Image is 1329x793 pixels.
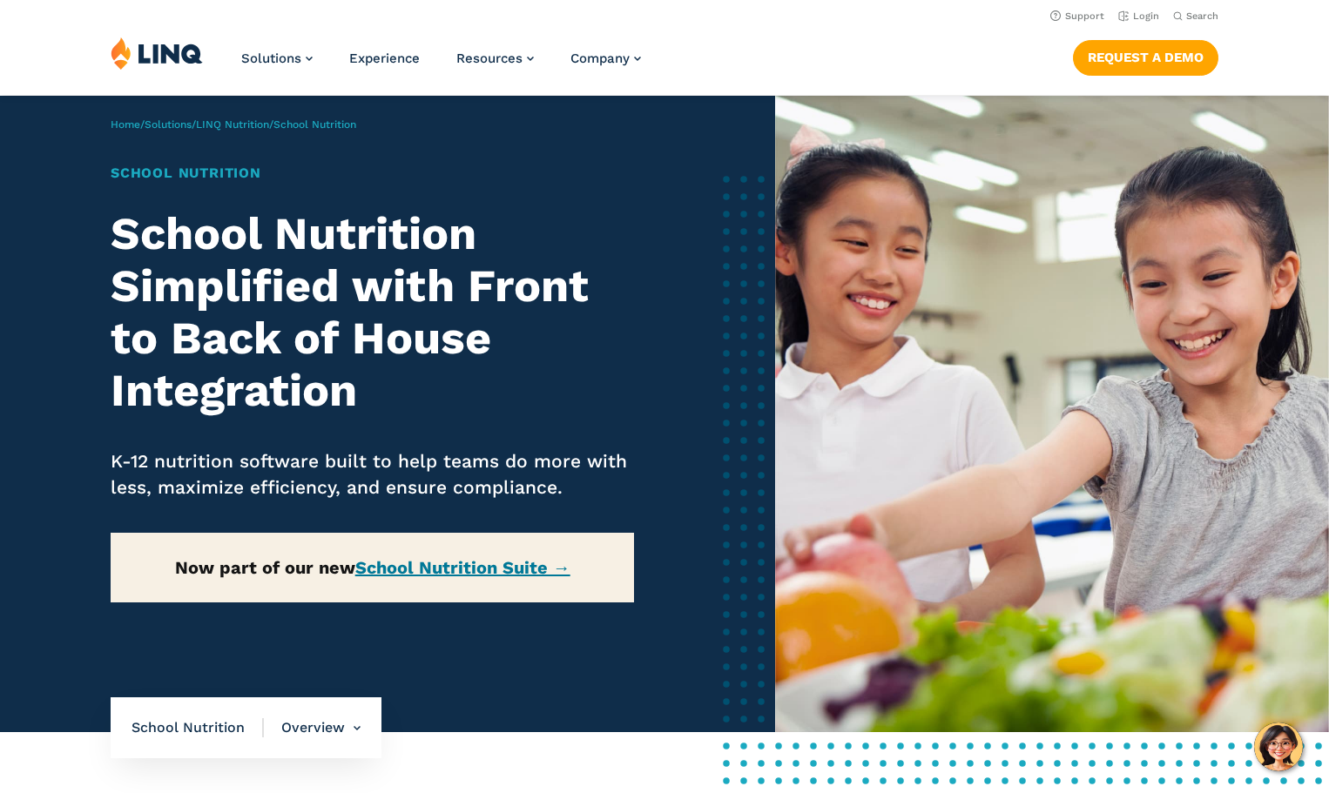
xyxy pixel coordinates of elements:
a: School Nutrition Suite → [355,557,570,578]
a: Home [111,118,140,131]
span: Solutions [241,50,301,66]
h1: School Nutrition [111,163,634,184]
a: Support [1050,10,1104,22]
nav: Primary Navigation [241,37,641,94]
a: Experience [349,50,420,66]
nav: Button Navigation [1073,37,1218,75]
a: Request a Demo [1073,40,1218,75]
li: Overview [264,697,361,758]
button: Open Search Bar [1173,10,1218,23]
button: Hello, have a question? Let’s chat. [1254,722,1303,771]
a: Login [1118,10,1159,22]
a: Solutions [145,118,192,131]
h2: School Nutrition Simplified with Front to Back of House Integration [111,208,634,416]
span: Company [570,50,630,66]
img: LINQ | K‑12 Software [111,37,203,70]
p: K-12 nutrition software built to help teams do more with less, maximize efficiency, and ensure co... [111,448,634,501]
span: Search [1186,10,1218,22]
span: / / / [111,118,356,131]
span: School Nutrition [132,718,264,737]
a: LINQ Nutrition [196,118,269,131]
a: Solutions [241,50,313,66]
a: Company [570,50,641,66]
span: Resources [456,50,523,66]
strong: Now part of our new [175,557,570,578]
img: School Nutrition Banner [775,96,1329,732]
span: School Nutrition [273,118,356,131]
a: Resources [456,50,534,66]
